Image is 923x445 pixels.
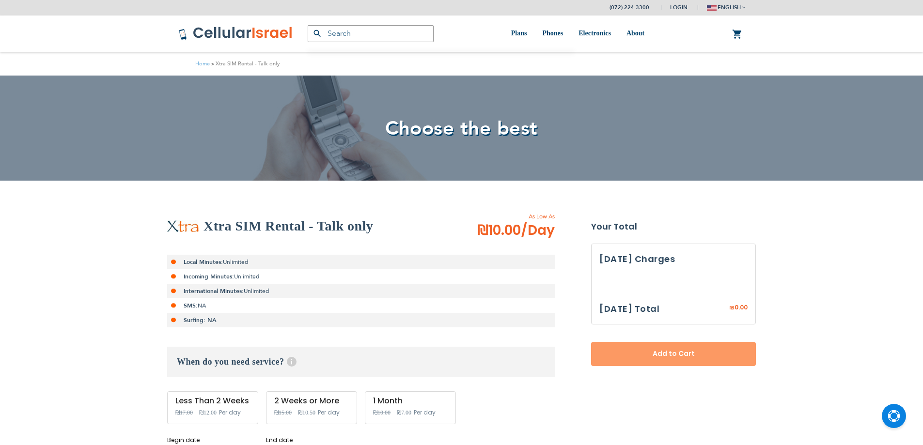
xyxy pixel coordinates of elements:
[599,302,659,316] h3: [DATE] Total
[210,59,280,68] li: Xtra SIM Rental - Talk only
[373,397,448,405] div: 1 Month
[414,408,436,417] span: Per day
[167,436,258,445] label: Begin date
[670,4,688,11] span: Login
[451,212,555,221] span: As Low As
[729,304,735,312] span: ₪
[397,409,411,416] span: ₪7.00
[184,258,223,266] strong: Local Minutes:
[707,5,717,11] img: english
[167,255,555,269] li: Unlimited
[175,397,250,405] div: Less Than 2 Weeks
[199,409,217,416] span: ₪12.00
[274,397,349,405] div: 2 Weeks or More
[167,347,555,377] h3: When do you need service?
[184,316,217,324] strong: Surfing: NA
[318,408,340,417] span: Per day
[707,0,745,15] button: english
[579,30,611,37] span: Electronics
[167,284,555,298] li: Unlimited
[184,302,198,309] strong: SMS:
[542,15,563,52] a: Phones
[521,221,555,240] span: /Day
[591,219,756,234] strong: Your Total
[167,298,555,313] li: NA
[579,15,611,52] a: Electronics
[175,409,193,416] span: ₪17.00
[373,409,391,416] span: ₪10.00
[477,221,555,240] span: ₪10.00
[735,303,748,311] span: 0.00
[308,25,434,42] input: Search
[287,357,297,367] span: Help
[599,252,748,266] h3: [DATE] Charges
[219,408,241,417] span: Per day
[266,436,357,445] label: End date
[511,30,527,37] span: Plans
[178,26,293,41] img: Cellular Israel Logo
[626,30,644,37] span: About
[385,115,538,142] span: Choose the best
[626,15,644,52] a: About
[203,216,373,236] h2: Xtra SIM Rental - Talk only
[511,15,527,52] a: Plans
[167,220,199,232] img: Xtra SIM Rental - Talk only
[167,269,555,284] li: Unlimited
[195,60,210,67] a: Home
[274,409,292,416] span: ₪15.00
[542,30,563,37] span: Phones
[610,4,649,11] a: (072) 224-3300
[184,273,234,280] strong: Incoming Minutes:
[298,409,315,416] span: ₪10.50
[184,287,244,295] strong: International Minutes:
